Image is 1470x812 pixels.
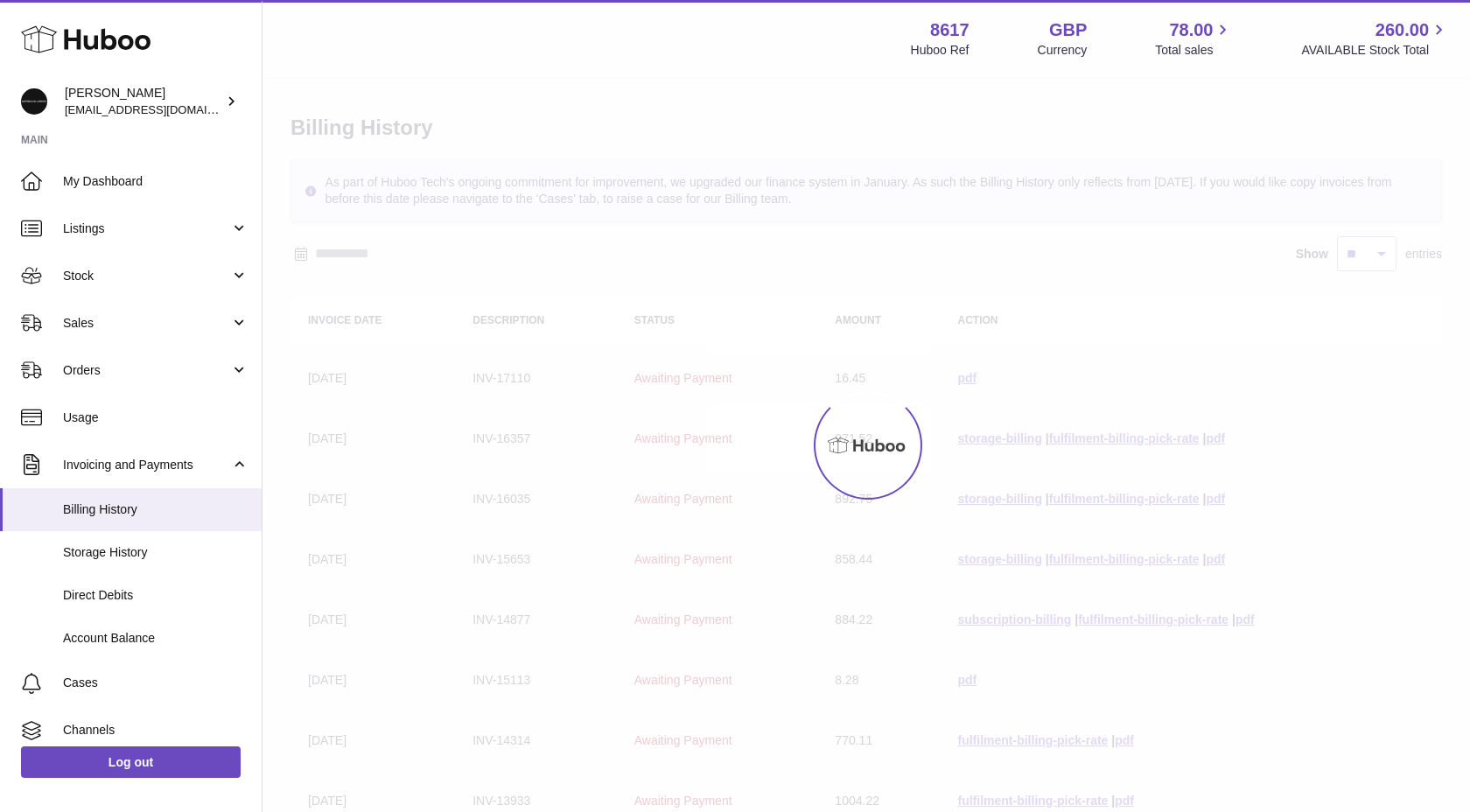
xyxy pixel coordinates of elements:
[63,457,230,473] span: Invoicing and Payments
[63,268,230,284] span: Stock
[65,102,257,116] span: [EMAIL_ADDRESS][DOMAIN_NAME]
[911,42,969,59] div: Huboo Ref
[1301,18,1449,59] a: 260.00 AVAILABLE Stock Total
[65,85,222,118] div: [PERSON_NAME]
[63,362,230,379] span: Orders
[63,722,248,738] span: Channels
[63,675,248,691] span: Cases
[1155,42,1233,59] span: Total sales
[63,220,230,237] span: Listings
[63,315,230,332] span: Sales
[63,409,248,426] span: Usage
[63,173,248,190] span: My Dashboard
[1301,42,1449,59] span: AVAILABLE Stock Total
[930,18,969,42] strong: 8617
[63,544,248,561] span: Storage History
[63,587,248,604] span: Direct Debits
[1375,18,1429,42] span: 260.00
[1169,18,1213,42] span: 78.00
[1038,42,1088,59] div: Currency
[21,746,241,778] a: Log out
[21,88,47,115] img: hello@alfredco.com
[1049,18,1087,42] strong: GBP
[63,630,248,647] span: Account Balance
[63,501,248,518] span: Billing History
[1155,18,1233,59] a: 78.00 Total sales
